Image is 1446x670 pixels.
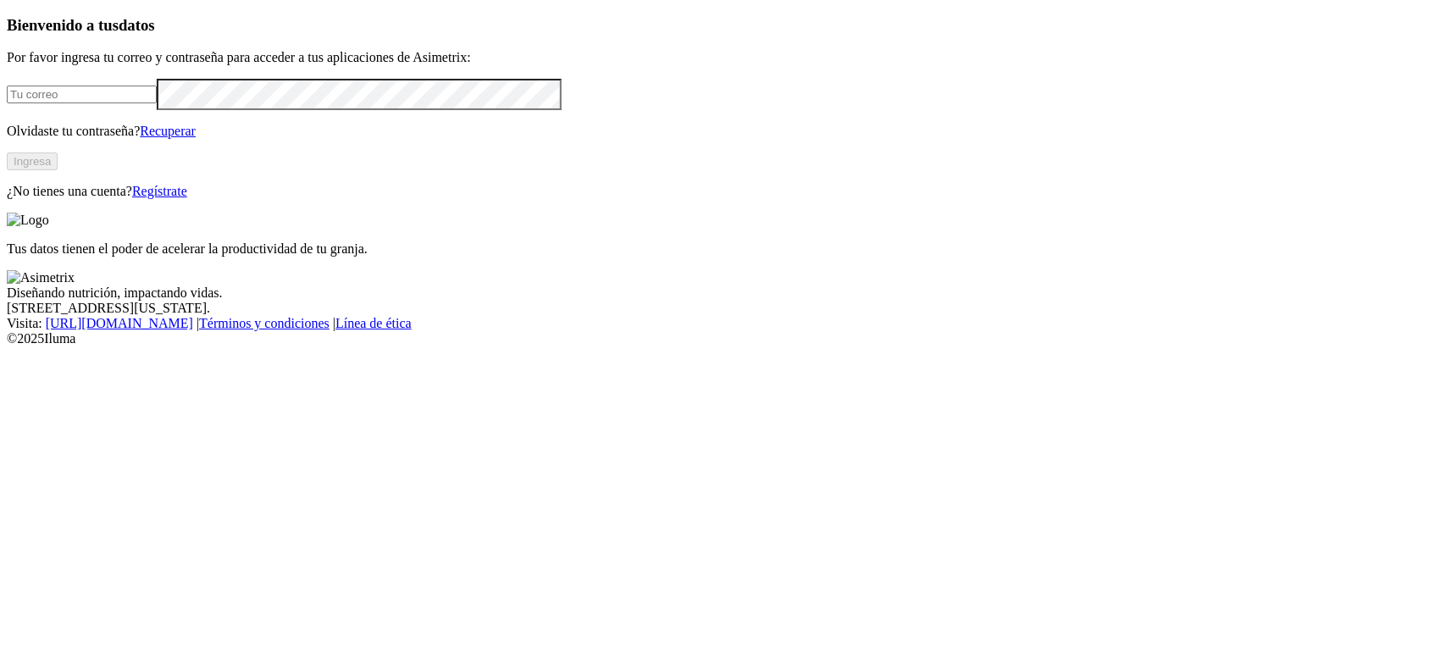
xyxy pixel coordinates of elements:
[7,301,1439,316] div: [STREET_ADDRESS][US_STATE].
[7,86,157,103] input: Tu correo
[7,331,1439,346] div: © 2025 Iluma
[46,316,193,330] a: [URL][DOMAIN_NAME]
[335,316,412,330] a: Línea de ética
[7,152,58,170] button: Ingresa
[7,184,1439,199] p: ¿No tienes una cuenta?
[199,316,330,330] a: Términos y condiciones
[7,213,49,228] img: Logo
[7,16,1439,35] h3: Bienvenido a tus
[7,270,75,285] img: Asimetrix
[7,316,1439,331] div: Visita : | |
[7,50,1439,65] p: Por favor ingresa tu correo y contraseña para acceder a tus aplicaciones de Asimetrix:
[119,16,155,34] span: datos
[140,124,196,138] a: Recuperar
[132,184,187,198] a: Regístrate
[7,124,1439,139] p: Olvidaste tu contraseña?
[7,241,1439,257] p: Tus datos tienen el poder de acelerar la productividad de tu granja.
[7,285,1439,301] div: Diseñando nutrición, impactando vidas.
